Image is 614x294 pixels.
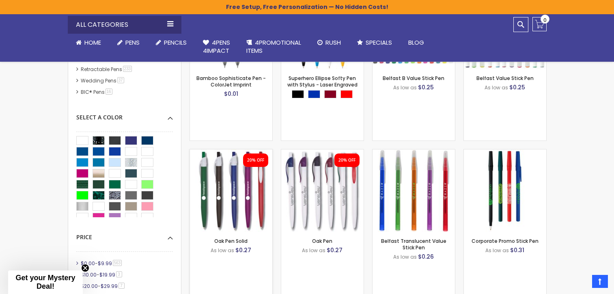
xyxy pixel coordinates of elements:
[79,66,135,73] a: Retractable Pens233
[68,34,109,52] a: Home
[464,149,546,232] img: Corporate Promo Stick Pen
[373,149,455,156] a: Belfast Translucent Value Stick Pen
[472,238,539,244] a: Corporate Promo Stick Pen
[408,38,424,47] span: Blog
[8,270,83,294] div: Get your Mystery Deal!Close teaser
[117,77,124,83] span: 37
[81,271,97,278] span: $10.00
[190,149,272,232] img: Oak Pen Solid
[123,66,132,72] span: 233
[509,83,525,91] span: $0.25
[464,149,546,156] a: Corporate Promo Stick Pen
[76,227,173,241] div: Price
[485,247,509,254] span: As low as
[79,260,125,267] a: $0.00-$9.99563
[247,158,264,163] div: 20% OFF
[79,89,115,95] a: BIC® Pens16
[211,247,234,254] span: As low as
[543,16,547,24] span: 0
[190,149,272,156] a: Oak Pen Solid
[485,84,508,91] span: As low as
[15,274,75,290] span: Get your Mystery Deal!
[281,149,364,232] img: Oak Pen
[76,108,173,121] div: Select A Color
[592,275,608,288] a: Top
[203,38,230,55] span: 4Pens 4impact
[81,283,98,290] span: $20.00
[125,38,140,47] span: Pens
[340,90,353,98] div: Red
[373,149,455,232] img: Belfast Translucent Value Stick Pen
[510,246,524,254] span: $0.31
[338,158,355,163] div: 20% OFF
[214,238,248,244] a: Oak Pen Solid
[118,283,125,289] span: 7
[98,260,112,267] span: $9.99
[235,246,251,254] span: $0.27
[366,38,392,47] span: Specials
[79,283,127,290] a: $20.00-$29.997
[113,260,122,266] span: 563
[84,38,101,47] span: Home
[281,149,364,156] a: Oak Pen
[116,271,122,277] span: 3
[148,34,195,52] a: Pencils
[393,253,417,260] span: As low as
[195,34,238,60] a: 4Pens4impact
[81,264,89,272] button: Close teaser
[109,34,148,52] a: Pens
[101,283,118,290] span: $29.99
[196,75,266,88] a: Bamboo Sophisticate Pen - ColorJet Imprint
[99,271,115,278] span: $19.99
[324,90,336,98] div: Burgundy
[81,260,95,267] span: $0.00
[238,34,309,60] a: 4PROMOTIONALITEMS
[476,75,534,82] a: Belfast Value Stick Pen
[400,34,432,52] a: Blog
[302,247,325,254] span: As low as
[349,34,400,52] a: Specials
[79,77,127,84] a: Wedding Pens37
[68,16,181,34] div: All Categories
[383,75,444,82] a: Belfast B Value Stick Pen
[312,238,332,244] a: Oak Pen
[393,84,417,91] span: As low as
[308,90,320,98] div: Blue
[532,17,547,31] a: 0
[325,38,341,47] span: Rush
[164,38,187,47] span: Pencils
[381,238,446,251] a: Belfast Translucent Value Stick Pen
[309,34,349,52] a: Rush
[418,83,434,91] span: $0.25
[287,75,358,88] a: Superhero Ellipse Softy Pen with Stylus - Laser Engraved
[79,271,125,278] a: $10.00-$19.993
[106,89,112,95] span: 16
[418,253,434,261] span: $0.26
[224,90,238,98] span: $0.01
[327,246,343,254] span: $0.27
[246,38,301,55] span: 4PROMOTIONAL ITEMS
[292,90,304,98] div: Black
